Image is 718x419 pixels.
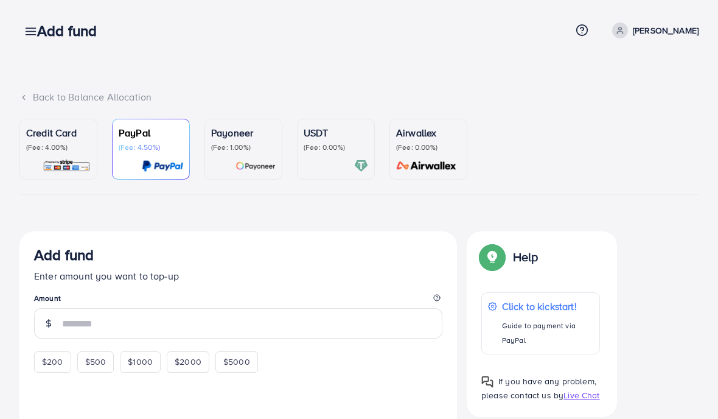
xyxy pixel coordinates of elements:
[354,159,368,173] img: card
[42,356,63,368] span: $200
[607,23,699,38] a: [PERSON_NAME]
[19,90,699,104] div: Back to Balance Allocation
[223,356,250,368] span: $5000
[633,23,699,38] p: [PERSON_NAME]
[128,356,153,368] span: $1000
[502,299,593,314] p: Click to kickstart!
[481,376,493,388] img: Popup guide
[142,159,183,173] img: card
[481,375,596,401] span: If you have any problem, please contact us by
[304,125,368,140] p: USDT
[211,143,276,152] p: (Fee: 1.00%)
[235,159,276,173] img: card
[563,389,599,401] span: Live Chat
[119,143,183,152] p: (Fee: 4.50%)
[396,125,461,140] p: Airwallex
[26,143,91,152] p: (Fee: 4.00%)
[37,22,106,40] h3: Add fund
[666,364,709,410] iframe: Chat
[211,125,276,140] p: Payoneer
[43,159,91,173] img: card
[304,143,368,152] p: (Fee: 0.00%)
[513,250,538,264] p: Help
[85,356,106,368] span: $500
[481,246,503,268] img: Popup guide
[34,293,442,308] legend: Amount
[26,125,91,140] p: Credit Card
[392,159,461,173] img: card
[34,269,442,283] p: Enter amount you want to top-up
[119,125,183,140] p: PayPal
[175,356,201,368] span: $2000
[34,246,94,264] h3: Add fund
[502,319,593,348] p: Guide to payment via PayPal
[396,143,461,152] p: (Fee: 0.00%)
